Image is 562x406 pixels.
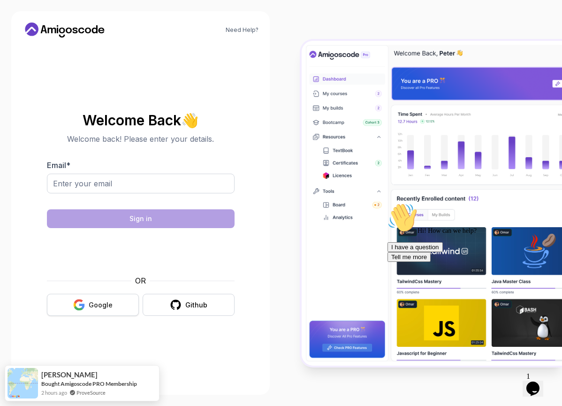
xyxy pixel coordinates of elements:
span: Hi! How can we help? [4,28,93,35]
div: Sign in [129,214,152,223]
button: Tell me more [4,53,47,63]
div: 👋Hi! How can we help?I have a questionTell me more [4,4,173,63]
iframe: chat widget [523,368,553,397]
span: 2 hours ago [41,389,67,397]
label: Email * [47,161,70,170]
a: ProveSource [76,389,106,397]
a: Amigoscode PRO Membership [61,380,137,387]
div: Google [89,300,113,310]
button: Sign in [47,209,235,228]
a: Home link [23,23,107,38]
span: [PERSON_NAME] [41,371,98,379]
button: Google [47,294,139,316]
img: provesource social proof notification image [8,368,38,398]
p: OR [135,275,146,286]
input: Enter your email [47,174,235,193]
span: 👋 [181,113,198,128]
img: Amigoscode Dashboard [302,41,562,366]
iframe: Widget containing checkbox for hCaptcha security challenge [70,234,212,269]
h2: Welcome Back [47,113,235,128]
button: Github [143,294,235,316]
a: Need Help? [226,26,258,34]
button: I have a question [4,43,59,53]
iframe: chat widget [384,199,553,364]
span: Bought [41,380,60,387]
div: Github [185,300,207,310]
p: Welcome back! Please enter your details. [47,133,235,145]
img: :wave: [4,4,34,34]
